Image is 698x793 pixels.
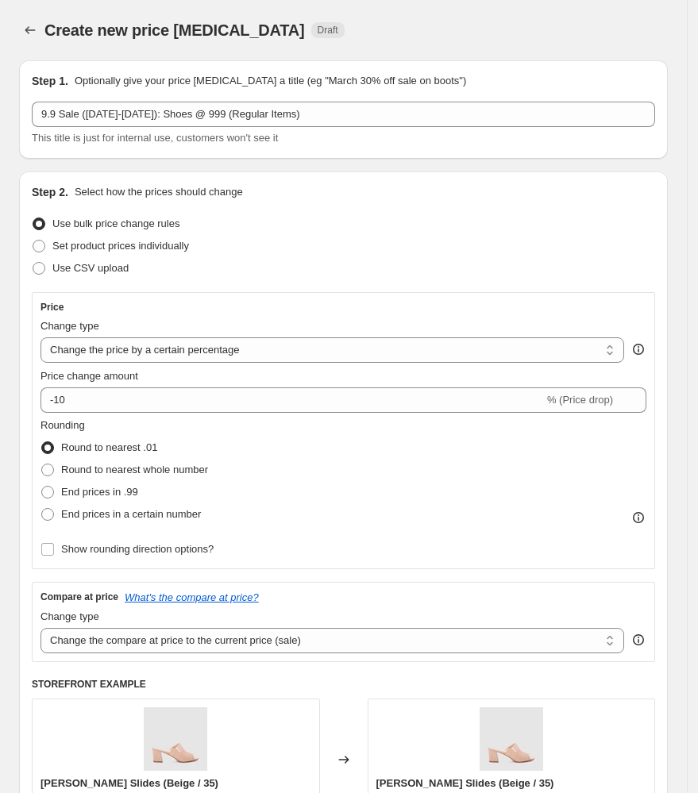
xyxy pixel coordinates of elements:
[75,184,243,200] p: Select how the prices should change
[40,591,118,603] h3: Compare at price
[32,132,278,144] span: This title is just for internal use, customers won't see it
[40,777,218,789] span: [PERSON_NAME] Slides (Beige / 35)
[40,387,544,413] input: -15
[52,262,129,274] span: Use CSV upload
[480,707,543,771] img: Leona_Beige_1_80x.jpg
[125,591,259,603] button: What's the compare at price?
[61,486,138,498] span: End prices in .99
[144,707,207,771] img: Leona_Beige_1_80x.jpg
[44,21,305,39] span: Create new price [MEDICAL_DATA]
[61,508,201,520] span: End prices in a certain number
[318,24,338,37] span: Draft
[75,73,466,89] p: Optionally give your price [MEDICAL_DATA] a title (eg "March 30% off sale on boots")
[61,464,208,475] span: Round to nearest whole number
[40,370,138,382] span: Price change amount
[40,301,64,314] h3: Price
[52,217,179,229] span: Use bulk price change rules
[547,394,613,406] span: % (Price drop)
[32,73,68,89] h2: Step 1.
[376,777,554,789] span: [PERSON_NAME] Slides (Beige / 35)
[52,240,189,252] span: Set product prices individually
[61,441,157,453] span: Round to nearest .01
[631,632,646,648] div: help
[32,184,68,200] h2: Step 2.
[19,19,41,41] button: Price change jobs
[631,341,646,357] div: help
[40,610,99,622] span: Change type
[32,678,655,691] h6: STOREFRONT EXAMPLE
[40,320,99,332] span: Change type
[32,102,655,127] input: 30% off holiday sale
[61,543,214,555] span: Show rounding direction options?
[40,419,85,431] span: Rounding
